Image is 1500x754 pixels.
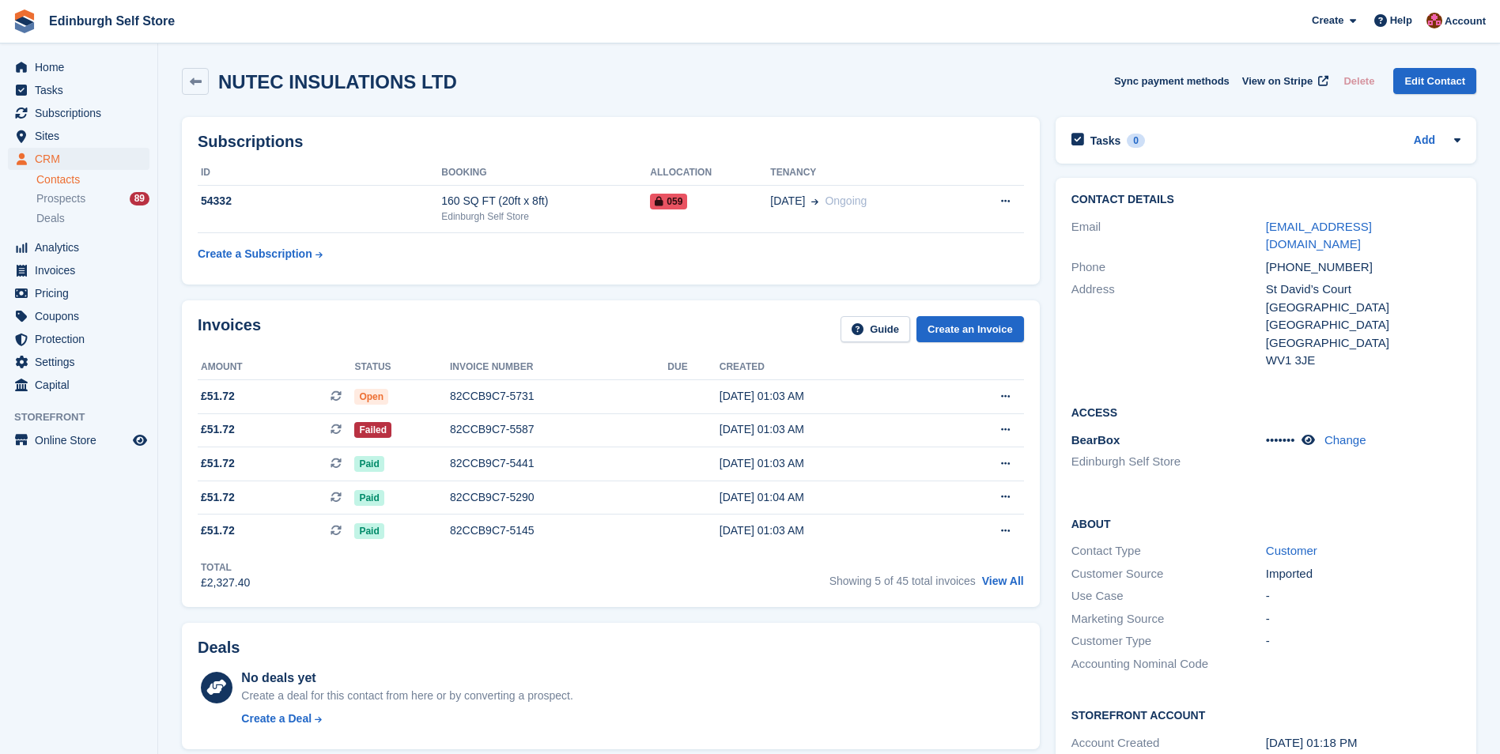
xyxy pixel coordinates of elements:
span: Failed [354,422,391,438]
span: Help [1390,13,1412,28]
h2: Contact Details [1071,194,1460,206]
span: Open [354,389,388,405]
div: [DATE] 01:03 AM [720,455,939,472]
span: [DATE] [770,193,805,209]
a: menu [8,282,149,304]
div: 82CCB9C7-5587 [450,421,667,438]
div: [DATE] 01:18 PM [1266,734,1460,752]
div: Create a deal for this contact from here or by converting a prospect. [241,688,572,704]
span: Paid [354,490,384,506]
span: Paid [354,456,384,472]
div: [GEOGRAPHIC_DATA] [1266,334,1460,352]
span: Subscriptions [35,102,130,124]
span: £51.72 [201,388,235,405]
th: Booking [441,160,650,186]
h2: NUTEC INSULATIONS LTD [218,71,457,92]
th: Due [667,355,719,380]
th: Allocation [650,160,770,186]
span: Tasks [35,79,130,101]
div: 0 [1127,134,1145,148]
span: Prospects [36,191,85,206]
h2: Subscriptions [198,133,1024,151]
div: Phone [1071,258,1266,277]
div: Create a Subscription [198,246,312,262]
a: Create a Deal [241,711,572,727]
span: £51.72 [201,455,235,472]
span: Settings [35,351,130,373]
img: stora-icon-8386f47178a22dfd0bd8f6a31ec36ba5ce8667c1dd55bd0f319d3a0aa187defe.svg [13,9,36,33]
a: menu [8,374,149,396]
span: Paid [354,523,384,539]
div: 89 [130,192,149,205]
span: Invoices [35,259,130,281]
span: Sites [35,125,130,147]
a: menu [8,328,149,350]
div: £2,327.40 [201,575,250,591]
th: Status [354,355,450,380]
span: BearBox [1071,433,1120,447]
span: £51.72 [201,421,235,438]
div: [DATE] 01:03 AM [720,522,939,539]
a: menu [8,102,149,124]
div: Marketing Source [1071,610,1266,628]
div: [GEOGRAPHIC_DATA] [1266,299,1460,317]
a: Add [1414,132,1435,150]
th: ID [198,160,441,186]
a: Customer [1266,544,1317,557]
h2: Tasks [1090,134,1121,148]
span: Deals [36,211,65,226]
button: Sync payment methods [1114,68,1230,94]
th: Tenancy [770,160,958,186]
div: - [1266,632,1460,650]
a: Create an Invoice [916,316,1024,342]
a: menu [8,429,149,451]
div: Customer Type [1071,632,1266,650]
a: View All [982,575,1024,587]
div: St David’s Court [1266,281,1460,299]
span: Protection [35,328,130,350]
img: Lucy Michalec [1426,13,1442,28]
a: Prospects 89 [36,190,149,207]
div: Edinburgh Self Store [441,209,650,224]
a: menu [8,351,149,373]
div: [PHONE_NUMBER] [1266,258,1460,277]
div: Accounting Nominal Code [1071,655,1266,673]
a: View on Stripe [1236,68,1332,94]
h2: About [1071,515,1460,531]
div: No deals yet [241,669,572,688]
div: Total [201,560,250,575]
a: [EMAIL_ADDRESS][DOMAIN_NAME] [1266,220,1372,251]
div: [GEOGRAPHIC_DATA] [1266,316,1460,334]
div: WV1 3JE [1266,352,1460,370]
div: 54332 [198,193,441,209]
th: Invoice number [450,355,667,380]
th: Created [720,355,939,380]
span: Showing 5 of 45 total invoices [829,575,976,587]
span: Capital [35,374,130,396]
a: menu [8,56,149,78]
span: Create [1312,13,1343,28]
div: Create a Deal [241,711,312,727]
span: Storefront [14,409,157,425]
span: Coupons [35,305,130,327]
span: Online Store [35,429,130,451]
span: Analytics [35,236,130,258]
div: 82CCB9C7-5145 [450,522,667,539]
span: £51.72 [201,522,235,539]
span: Account [1445,13,1486,29]
div: [DATE] 01:03 AM [720,388,939,405]
a: menu [8,305,149,327]
a: menu [8,236,149,258]
a: Preview store [130,431,149,450]
div: Customer Source [1071,565,1266,583]
div: Account Created [1071,734,1266,752]
div: [DATE] 01:04 AM [720,489,939,506]
a: menu [8,125,149,147]
a: Change [1324,433,1366,447]
a: Deals [36,210,149,227]
span: Pricing [35,282,130,304]
span: Ongoing [825,194,867,207]
span: £51.72 [201,489,235,506]
span: Home [35,56,130,78]
div: 82CCB9C7-5290 [450,489,667,506]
